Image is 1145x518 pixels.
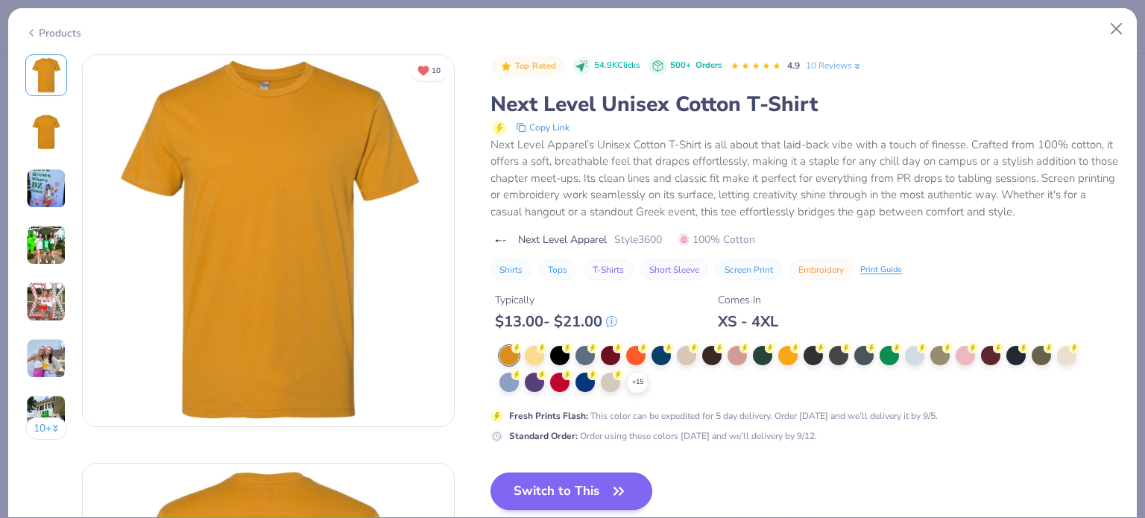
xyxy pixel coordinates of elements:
[584,259,633,280] button: T-Shirts
[511,119,574,136] button: copy to clipboard
[26,282,66,322] img: User generated content
[491,136,1120,221] div: Next Level Apparel’s Unisex Cotton T-Shirt is all about that laid-back vibe with a touch of fines...
[500,60,512,72] img: Top Rated sort
[787,60,800,72] span: 4.9
[716,259,782,280] button: Screen Print
[678,232,755,247] span: 100% Cotton
[411,60,447,81] button: Unlike
[26,338,66,379] img: User generated content
[491,473,652,510] button: Switch to This
[789,259,853,280] button: Embroidery
[26,395,66,435] img: User generated content
[26,225,66,265] img: User generated content
[492,57,564,76] button: Badge Button
[518,232,607,247] span: Next Level Apparel
[632,377,643,388] span: + 15
[718,312,778,331] div: XS - 4XL
[718,292,778,308] div: Comes In
[539,259,576,280] button: Tops
[695,60,722,71] span: Orders
[594,60,640,72] span: 54.9K Clicks
[509,409,938,423] div: This color can be expedited for 5 day delivery. Order [DATE] and we’ll delivery it by 9/5.
[25,25,81,41] div: Products
[495,292,617,308] div: Typically
[731,54,781,78] div: 4.9 Stars
[491,235,511,247] img: brand logo
[614,232,662,247] span: Style 3600
[25,417,68,440] button: 10+
[515,62,557,70] span: Top Rated
[806,59,862,72] a: 10 Reviews
[670,60,722,72] div: 500+
[491,259,532,280] button: Shirts
[432,67,441,75] span: 10
[640,259,708,280] button: Short Sleeve
[509,410,588,422] strong: Fresh Prints Flash :
[83,55,454,426] img: Front
[509,430,578,442] strong: Standard Order :
[491,90,1120,119] div: Next Level Unisex Cotton T-Shirt
[1103,15,1131,43] button: Close
[860,264,902,277] div: Print Guide
[495,312,617,331] div: $ 13.00 - $ 21.00
[28,57,64,93] img: Front
[28,114,64,150] img: Back
[26,168,66,209] img: User generated content
[509,429,817,443] div: Order using these colors [DATE] and we’ll delivery by 9/12.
